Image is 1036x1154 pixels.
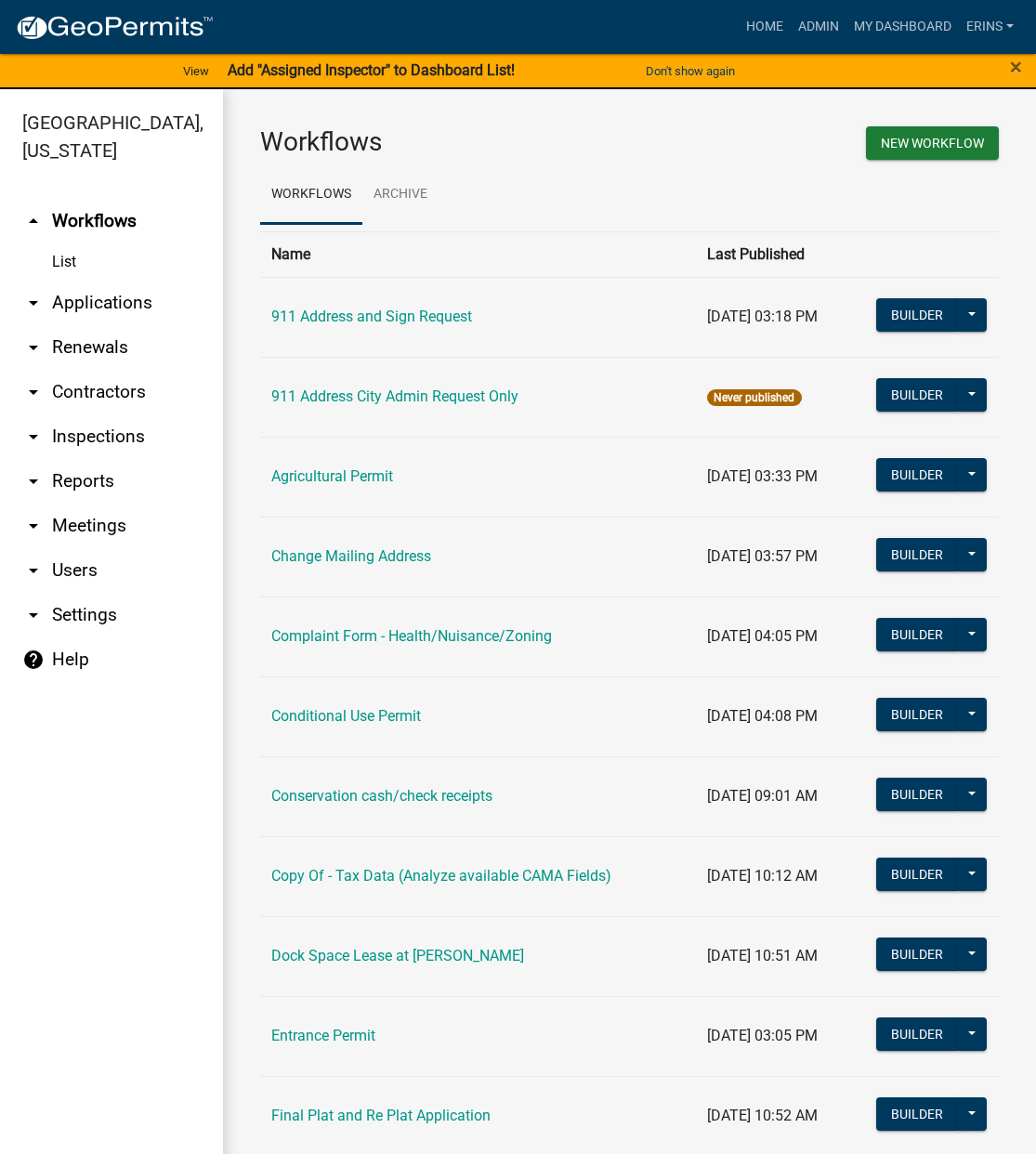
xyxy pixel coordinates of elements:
span: [DATE] 10:52 AM [707,1107,818,1124]
span: [DATE] 04:08 PM [707,707,818,725]
a: Admin [791,9,846,45]
th: Last Published [696,231,846,277]
i: arrow_drop_down [22,559,45,582]
a: Copy Of - Tax Data (Analyze available CAMA Fields) [271,867,611,885]
button: Builder [876,298,958,332]
a: 911 Address and Sign Request [271,308,472,325]
a: My Dashboard [846,9,959,45]
button: Builder [876,538,958,571]
button: Builder [876,1097,958,1131]
span: [DATE] 03:18 PM [707,308,818,325]
span: [DATE] 03:57 PM [707,547,818,565]
button: New Workflow [866,126,999,160]
a: 911 Address City Admin Request Only [271,387,518,405]
a: Home [739,9,791,45]
span: × [1010,54,1022,80]
i: arrow_drop_down [22,381,45,403]
a: Agricultural Permit [271,467,393,485]
button: Builder [876,858,958,891]
i: arrow_drop_down [22,515,45,537]
i: arrow_drop_down [22,426,45,448]
a: Final Plat and Re Plat Application [271,1107,491,1124]
a: View [176,56,216,86]
th: Name [260,231,696,277]
button: Builder [876,698,958,731]
button: Builder [876,618,958,651]
a: Dock Space Lease at [PERSON_NAME] [271,947,524,964]
button: Builder [876,938,958,971]
strong: Add "Assigned Inspector" to Dashboard List! [228,61,515,79]
a: Change Mailing Address [271,547,431,565]
button: Builder [876,778,958,811]
i: arrow_drop_down [22,470,45,492]
button: Don't show again [638,56,742,86]
a: Entrance Permit [271,1027,375,1044]
button: Builder [876,458,958,492]
span: [DATE] 04:05 PM [707,627,818,645]
a: Conservation cash/check receipts [271,787,492,805]
i: help [22,649,45,671]
span: [DATE] 10:12 AM [707,867,818,885]
span: [DATE] 10:51 AM [707,947,818,964]
i: arrow_drop_down [22,292,45,314]
a: erins [959,9,1021,45]
a: Complaint Form - Health/Nuisance/Zoning [271,627,552,645]
i: arrow_drop_down [22,604,45,626]
span: [DATE] 03:05 PM [707,1027,818,1044]
a: Archive [362,165,439,225]
a: Workflows [260,165,362,225]
button: Close [1010,56,1022,78]
button: Builder [876,1017,958,1051]
h3: Workflows [260,126,616,158]
span: [DATE] 03:33 PM [707,467,818,485]
i: arrow_drop_up [22,210,45,232]
span: [DATE] 09:01 AM [707,787,818,805]
button: Builder [876,378,958,412]
i: arrow_drop_down [22,336,45,359]
a: Conditional Use Permit [271,707,421,725]
span: Never published [707,389,801,406]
